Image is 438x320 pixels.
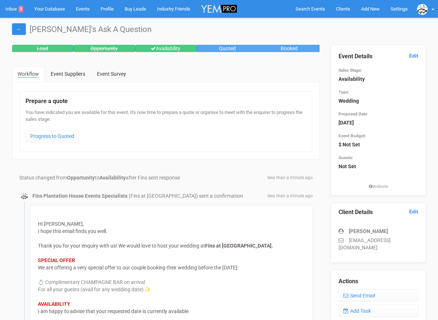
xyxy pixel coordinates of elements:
[339,90,349,95] small: Type:
[45,279,145,285] span: Complimentary CHAMPAGNE BAR on arrival
[336,6,350,12] span: Clients
[339,237,419,251] p: [EMAIL_ADDRESS][DOMAIN_NAME]
[26,130,79,142] a: Progress to Quoted
[417,4,428,15] img: data
[197,45,258,52] div: Quoted
[205,243,273,249] strong: Fins at [GEOGRAPHIC_DATA].
[339,76,365,82] strong: Availability
[339,305,419,317] a: Add Task
[12,23,26,35] a: ←
[339,98,359,104] strong: Wedding
[258,45,320,52] div: Booked
[74,45,135,52] div: Opportunity
[38,265,238,270] span: We are offering a very special offer to our couple booking their wedding before the [DATE]:
[91,67,132,81] a: Event Survey
[12,25,426,34] h1: [PERSON_NAME]'s Ask A Question
[99,175,126,181] strong: Availability
[38,287,151,292] span: For all your guests (avail for any wedding date) ✨
[38,279,44,285] span: 💍
[267,193,313,199] span: less than a minute ago
[267,175,313,181] span: less than a minute ago
[339,68,362,73] small: Sales Stage:
[38,301,70,307] strong: AVAILABILITY
[26,97,306,106] legend: Prepare a quote
[38,257,75,263] strong: SPECIAL OFFER
[38,243,205,249] span: Thank you for your enquiry with us! We would love to host your wedding at
[21,193,28,200] img: data
[339,208,419,217] legend: Client Details
[361,6,380,12] span: Add New
[296,6,325,12] span: Search Events
[19,175,180,181] span: Status changed from to after Fins sent response
[45,67,91,81] a: Event Suppliers
[38,308,190,314] span: I am happy to advise that your requested date is currently available.
[409,208,418,215] a: Edit
[26,109,306,146] div: You have indicated you are available for this event. It's now time to prepare a quote or organise...
[32,193,128,199] strong: Fins Plantation House Events Specialists
[339,277,419,286] legend: Actions
[135,45,197,52] div: Availability
[409,52,418,59] a: Edit
[12,67,44,82] a: Workflow
[339,120,354,126] strong: [DATE]
[339,289,419,302] a: Send Email
[38,228,107,234] span: I hope this email finds you well.
[339,183,419,190] small: Website
[339,111,367,116] small: Proposed Date
[339,52,419,61] legend: Event Details
[339,155,353,160] small: Guests:
[129,193,243,199] span: (Fins at [GEOGRAPHIC_DATA]) sent a confirmation
[339,142,360,147] strong: $ Not Set
[349,228,388,234] strong: [PERSON_NAME]
[19,6,23,12] span: 9
[339,163,356,169] strong: Not Set
[12,45,74,52] div: Lead
[339,133,366,138] small: Event Budget:
[38,221,84,227] span: Hi [PERSON_NAME],
[67,175,95,181] strong: Opportunity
